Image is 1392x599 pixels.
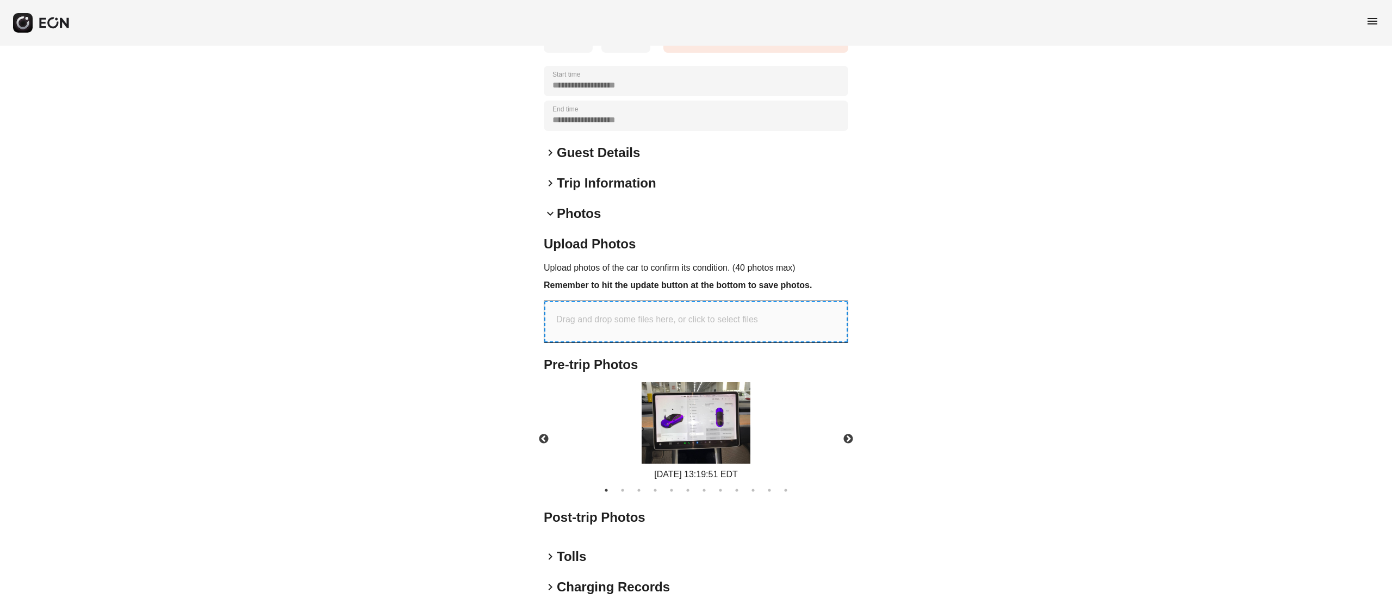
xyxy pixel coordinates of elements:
[633,485,644,496] button: 3
[715,485,726,496] button: 8
[1366,15,1379,28] span: menu
[731,485,742,496] button: 9
[557,205,601,222] h2: Photos
[544,279,848,292] h3: Remember to hit the update button at the bottom to save photos.
[544,261,848,274] p: Upload photos of the car to confirm its condition. (40 photos max)
[557,174,656,192] h2: Trip Information
[650,485,661,496] button: 4
[780,485,791,496] button: 12
[699,485,710,496] button: 7
[544,581,557,594] span: keyboard_arrow_right
[544,207,557,220] span: keyboard_arrow_down
[829,420,867,458] button: Next
[544,235,848,253] h2: Upload Photos
[556,313,758,326] p: Drag and drop some files here, or click to select files
[544,356,848,373] h2: Pre-trip Photos
[642,468,750,481] div: [DATE] 13:19:51 EDT
[642,382,750,464] img: https://fastfleet.me/rails/active_storage/blobs/redirect/eyJfcmFpbHMiOnsibWVzc2FnZSI6IkJBaHBBNzRz...
[544,509,848,526] h2: Post-trip Photos
[601,485,612,496] button: 1
[544,177,557,190] span: keyboard_arrow_right
[525,420,563,458] button: Previous
[557,144,640,161] h2: Guest Details
[557,548,586,565] h2: Tolls
[544,550,557,563] span: keyboard_arrow_right
[666,485,677,496] button: 5
[617,485,628,496] button: 2
[682,485,693,496] button: 6
[557,578,670,596] h2: Charging Records
[748,485,759,496] button: 10
[544,146,557,159] span: keyboard_arrow_right
[764,485,775,496] button: 11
